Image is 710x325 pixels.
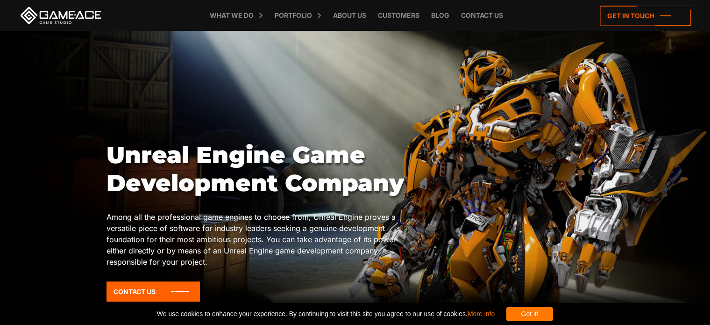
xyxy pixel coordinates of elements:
span: We use cookies to enhance your experience. By continuing to visit this site you agree to our use ... [157,307,495,321]
div: Got it! [506,307,553,321]
p: Among all the professional game engines to choose from, Unreal Engine proves a versatile piece of... [106,211,405,267]
a: Get in touch [600,6,691,26]
a: More info [468,310,495,318]
h1: Unreal Engine Game Development Company [106,141,405,197]
a: Contact Us [106,282,200,302]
